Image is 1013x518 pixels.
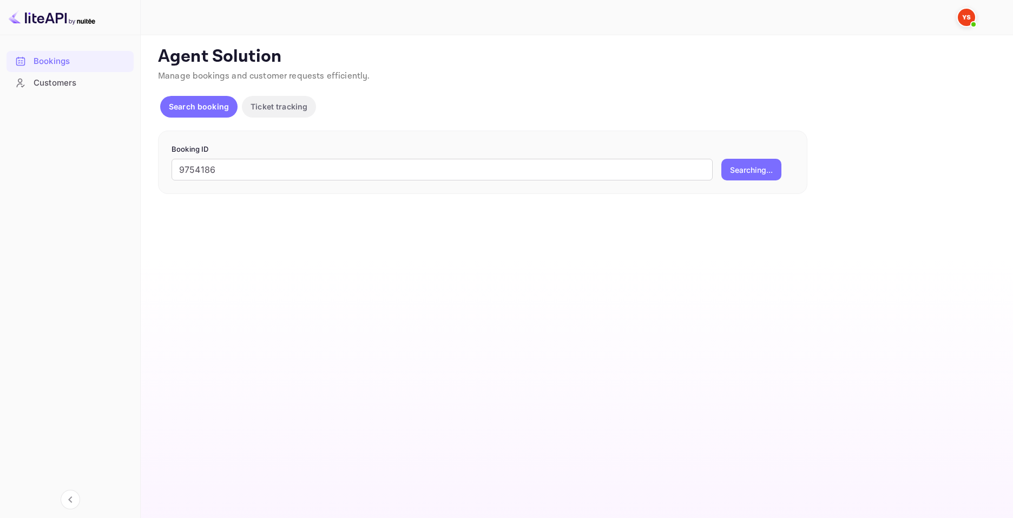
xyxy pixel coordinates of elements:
div: Customers [34,77,128,89]
button: Collapse navigation [61,490,80,509]
span: Manage bookings and customer requests efficiently. [158,70,370,82]
div: Customers [6,73,134,94]
p: Agent Solution [158,46,994,68]
button: Searching... [721,159,781,180]
input: Enter Booking ID (e.g., 63782194) [172,159,713,180]
p: Ticket tracking [251,101,307,112]
p: Booking ID [172,144,794,155]
img: Yandex Support [958,9,975,26]
a: Bookings [6,51,134,71]
div: Bookings [6,51,134,72]
p: Search booking [169,101,229,112]
a: Customers [6,73,134,93]
img: LiteAPI logo [9,9,95,26]
div: Bookings [34,55,128,68]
